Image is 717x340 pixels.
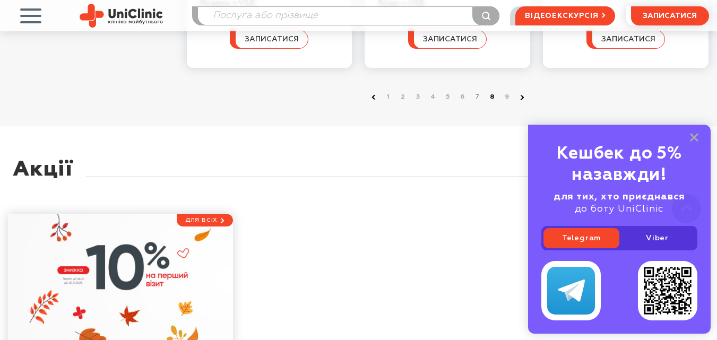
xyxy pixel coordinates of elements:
[541,191,697,215] div: до боту UniClinic
[185,217,218,224] span: Для всіх
[643,12,697,20] span: записатися
[601,36,655,43] span: записатися
[13,158,73,198] div: Акції
[230,30,308,49] button: записатися
[443,92,453,102] a: 5
[383,92,394,102] a: 1
[586,30,665,49] button: записатися
[631,6,709,25] button: записатися
[515,6,615,25] a: відеоекскурсія
[487,92,498,102] a: 8
[198,7,499,25] input: Послуга або прізвище
[502,92,513,102] a: 9
[80,4,163,28] img: Uniclinic
[428,92,438,102] a: 4
[423,36,477,43] span: записатися
[408,30,487,49] button: записатися
[525,7,598,25] span: відеоекскурсія
[398,92,409,102] a: 2
[245,36,299,43] span: записатися
[554,192,685,202] b: для тих, хто приєднався
[543,228,619,248] a: Telegram
[457,92,468,102] a: 6
[413,92,424,102] a: 3
[541,143,697,186] div: Кешбек до 5% назавжди!
[619,228,695,248] a: Viber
